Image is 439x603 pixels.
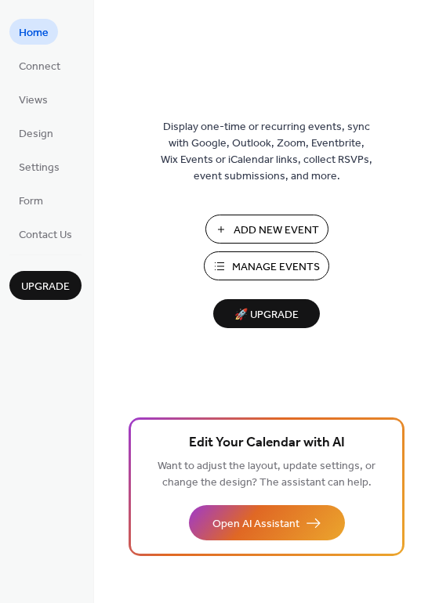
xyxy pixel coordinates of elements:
[9,221,82,247] a: Contact Us
[205,215,328,244] button: Add New Event
[189,432,345,454] span: Edit Your Calendar with AI
[19,25,49,42] span: Home
[189,505,345,540] button: Open AI Assistant
[223,305,310,326] span: 🚀 Upgrade
[161,119,372,185] span: Display one-time or recurring events, sync with Google, Outlook, Zoom, Eventbrite, Wix Events or ...
[21,279,70,295] span: Upgrade
[19,160,60,176] span: Settings
[9,187,53,213] a: Form
[213,299,320,328] button: 🚀 Upgrade
[204,251,329,280] button: Manage Events
[9,19,58,45] a: Home
[9,86,57,112] a: Views
[9,153,69,179] a: Settings
[19,193,43,210] span: Form
[9,120,63,146] a: Design
[19,227,72,244] span: Contact Us
[158,456,376,493] span: Want to adjust the layout, update settings, or change the design? The assistant can help.
[19,126,53,143] span: Design
[19,59,60,75] span: Connect
[212,516,299,533] span: Open AI Assistant
[9,271,82,300] button: Upgrade
[9,52,70,78] a: Connect
[19,92,48,109] span: Views
[232,259,320,276] span: Manage Events
[234,222,319,239] span: Add New Event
